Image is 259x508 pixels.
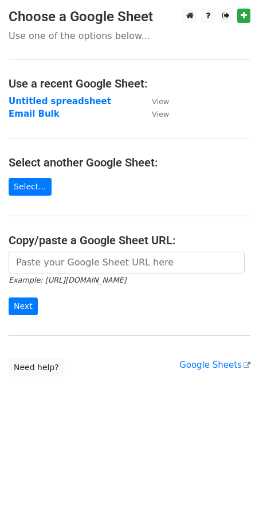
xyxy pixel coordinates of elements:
a: Google Sheets [179,360,250,370]
h4: Copy/paste a Google Sheet URL: [9,233,250,247]
h4: Use a recent Google Sheet: [9,77,250,90]
h3: Choose a Google Sheet [9,9,250,25]
small: View [152,110,169,118]
a: View [140,96,169,106]
a: Untitled spreadsheet [9,96,111,106]
input: Paste your Google Sheet URL here [9,252,245,273]
small: Example: [URL][DOMAIN_NAME] [9,276,126,284]
input: Next [9,297,38,315]
a: Need help? [9,359,64,376]
p: Use one of the options below... [9,30,250,42]
a: Email Bulk [9,109,60,119]
small: View [152,97,169,106]
a: View [140,109,169,119]
h4: Select another Google Sheet: [9,156,250,169]
a: Select... [9,178,52,196]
